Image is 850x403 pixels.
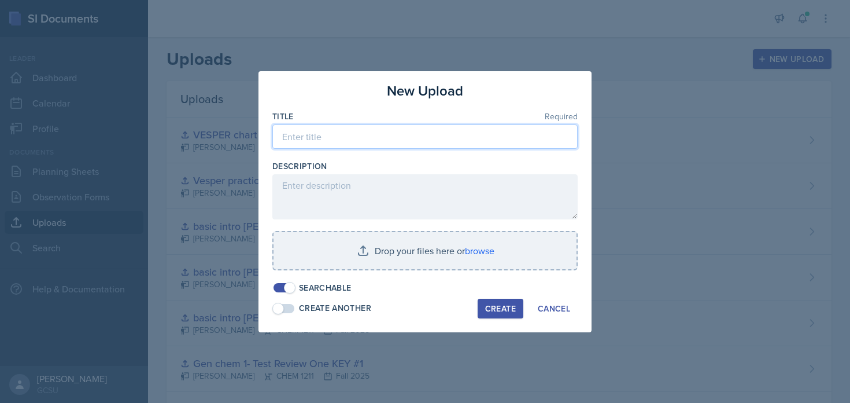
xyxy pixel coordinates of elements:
div: Searchable [299,282,352,294]
label: Description [272,160,327,172]
div: Create Another [299,302,371,314]
label: Title [272,111,294,122]
input: Enter title [272,124,578,149]
div: Create [485,304,516,313]
h3: New Upload [387,80,463,101]
button: Create [478,299,523,318]
div: Cancel [538,304,570,313]
button: Cancel [530,299,578,318]
span: Required [545,112,578,120]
